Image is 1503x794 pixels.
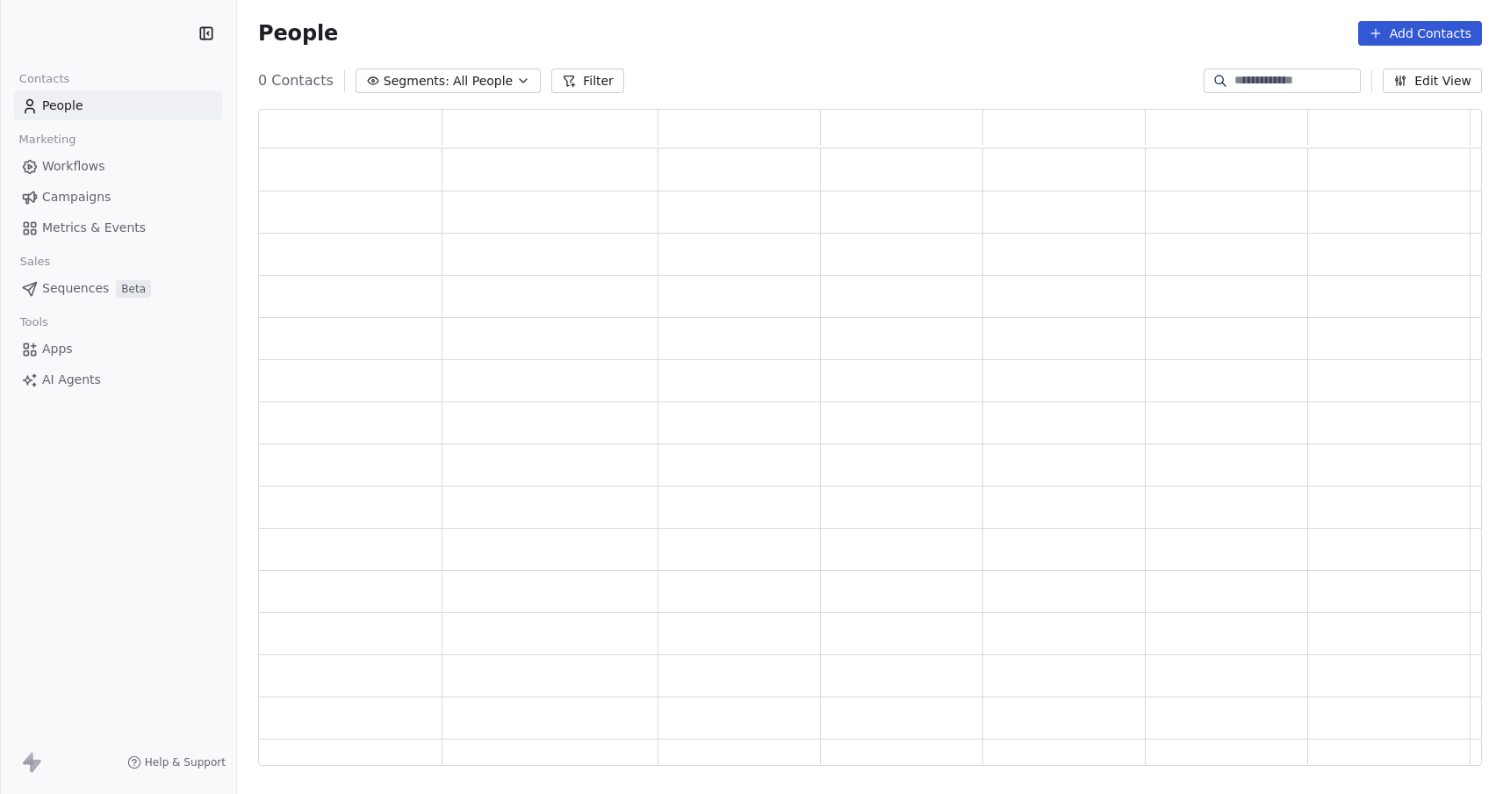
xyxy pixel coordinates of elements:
[145,755,226,769] span: Help & Support
[551,69,624,93] button: Filter
[14,91,222,120] a: People
[42,219,146,237] span: Metrics & Events
[14,183,222,212] a: Campaigns
[42,371,101,389] span: AI Agents
[14,274,222,303] a: SequencesBeta
[453,72,513,90] span: All People
[258,70,334,91] span: 0 Contacts
[11,126,83,153] span: Marketing
[11,66,77,92] span: Contacts
[42,97,83,115] span: People
[42,279,109,298] span: Sequences
[258,20,338,47] span: People
[384,72,449,90] span: Segments:
[42,340,73,358] span: Apps
[14,365,222,394] a: AI Agents
[12,249,58,275] span: Sales
[14,152,222,181] a: Workflows
[12,309,55,336] span: Tools
[127,755,226,769] a: Help & Support
[42,157,105,176] span: Workflows
[14,335,222,364] a: Apps
[14,213,222,242] a: Metrics & Events
[42,188,111,206] span: Campaigns
[116,280,151,298] span: Beta
[1383,69,1482,93] button: Edit View
[1358,21,1482,46] button: Add Contacts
